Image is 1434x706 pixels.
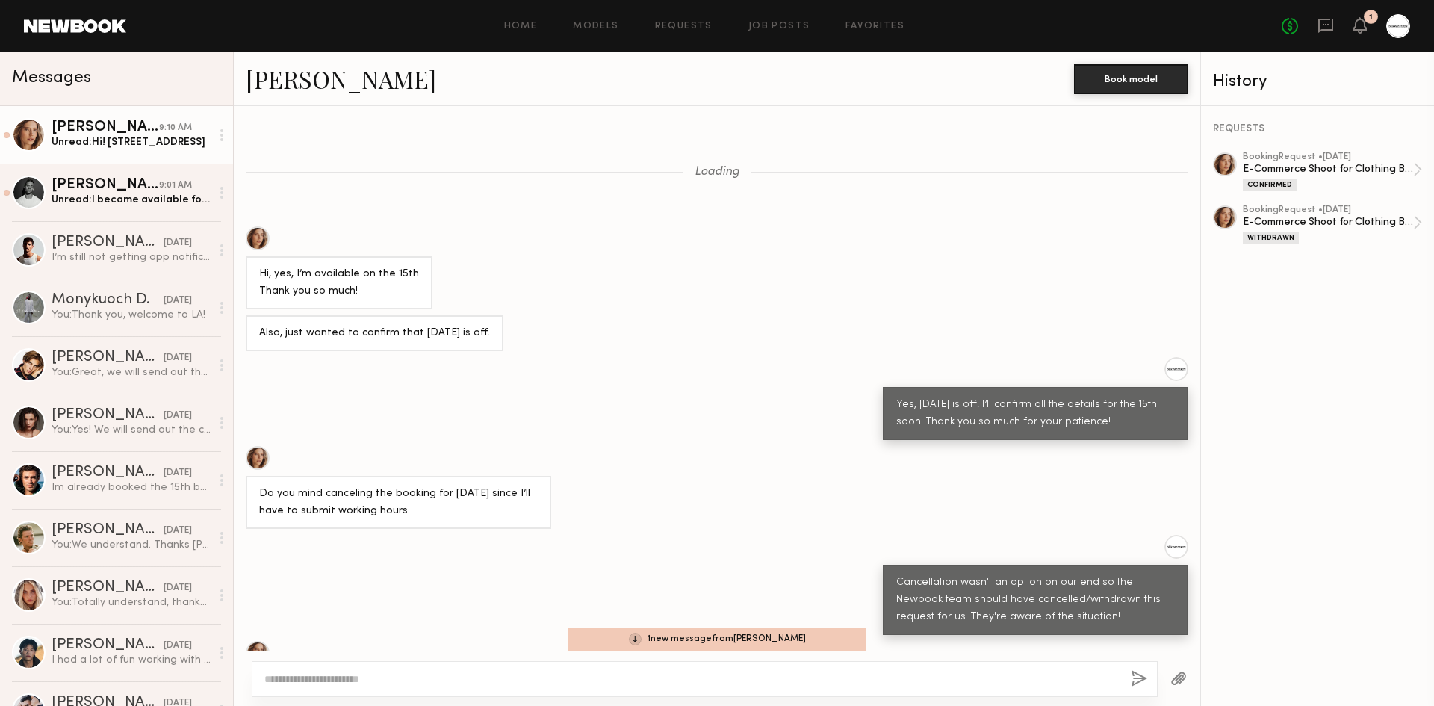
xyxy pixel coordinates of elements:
[1074,64,1188,94] button: Book model
[1369,13,1373,22] div: 1
[52,135,211,149] div: Unread: Hi! [STREET_ADDRESS]
[52,480,211,495] div: Im already booked the 15th but can do any other day that week. Could we do 13,14, 16, or 17? Let ...
[259,325,490,342] div: Also, just wanted to confirm that [DATE] is off.
[568,628,866,651] div: 1 new message from [PERSON_NAME]
[573,22,618,31] a: Models
[52,653,211,667] div: I had a lot of fun working with you and the team [DATE]. Thank you for the opportunity!
[1243,179,1297,191] div: Confirmed
[845,22,904,31] a: Favorites
[164,639,192,653] div: [DATE]
[1243,205,1413,215] div: booking Request • [DATE]
[1213,73,1422,90] div: History
[52,120,159,135] div: [PERSON_NAME]
[52,350,164,365] div: [PERSON_NAME] B.
[52,538,211,552] div: You: We understand. Thanks [PERSON_NAME]!
[52,308,211,322] div: You: Thank you, welcome to LA!
[52,250,211,264] div: I’m still not getting app notifications so email and phone are perfect. [EMAIL_ADDRESS][DOMAIN_NA...
[164,524,192,538] div: [DATE]
[164,581,192,595] div: [DATE]
[52,523,164,538] div: [PERSON_NAME]
[259,486,538,520] div: Do you mind canceling the booking for [DATE] since I’ll have to submit working hours
[1243,162,1413,176] div: E-Commerce Shoot for Clothing Brand
[52,638,164,653] div: [PERSON_NAME]
[1074,72,1188,84] a: Book model
[52,365,211,380] div: You: Great, we will send out the call sheet [DATE] via email!
[52,293,164,308] div: Monykuoch D.
[159,121,192,135] div: 9:10 AM
[12,69,91,87] span: Messages
[52,193,211,207] div: Unread: I became available for [DATE] if you haven’t already finished casting
[52,423,211,437] div: You: Yes! We will send out the call sheet via email [DATE]!
[1243,205,1422,244] a: bookingRequest •[DATE]E-Commerce Shoot for Clothing BrandWithdrawn
[52,235,164,250] div: [PERSON_NAME]
[52,580,164,595] div: [PERSON_NAME]
[52,178,159,193] div: [PERSON_NAME]
[748,22,810,31] a: Job Posts
[1243,215,1413,229] div: E-Commerce Shoot for Clothing Brand
[1213,124,1422,134] div: REQUESTS
[896,397,1175,431] div: Yes, [DATE] is off. I’ll confirm all the details for the 15th soon. Thank you so much for your pa...
[164,466,192,480] div: [DATE]
[52,595,211,610] div: You: Totally understand, thanks [PERSON_NAME]!
[504,22,538,31] a: Home
[246,63,436,95] a: [PERSON_NAME]
[52,465,164,480] div: [PERSON_NAME]
[164,409,192,423] div: [DATE]
[896,575,1175,626] div: Cancellation wasn't an option on our end so the Newbook team should have cancelled/withdrawn this...
[259,266,419,300] div: Hi, yes, I’m available on the 15th Thank you so much!
[655,22,713,31] a: Requests
[1243,152,1422,191] a: bookingRequest •[DATE]E-Commerce Shoot for Clothing BrandConfirmed
[164,351,192,365] div: [DATE]
[1243,232,1299,244] div: Withdrawn
[159,179,192,193] div: 9:01 AM
[164,294,192,308] div: [DATE]
[52,408,164,423] div: [PERSON_NAME]
[695,166,739,179] span: Loading
[164,236,192,250] div: [DATE]
[1243,152,1413,162] div: booking Request • [DATE]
